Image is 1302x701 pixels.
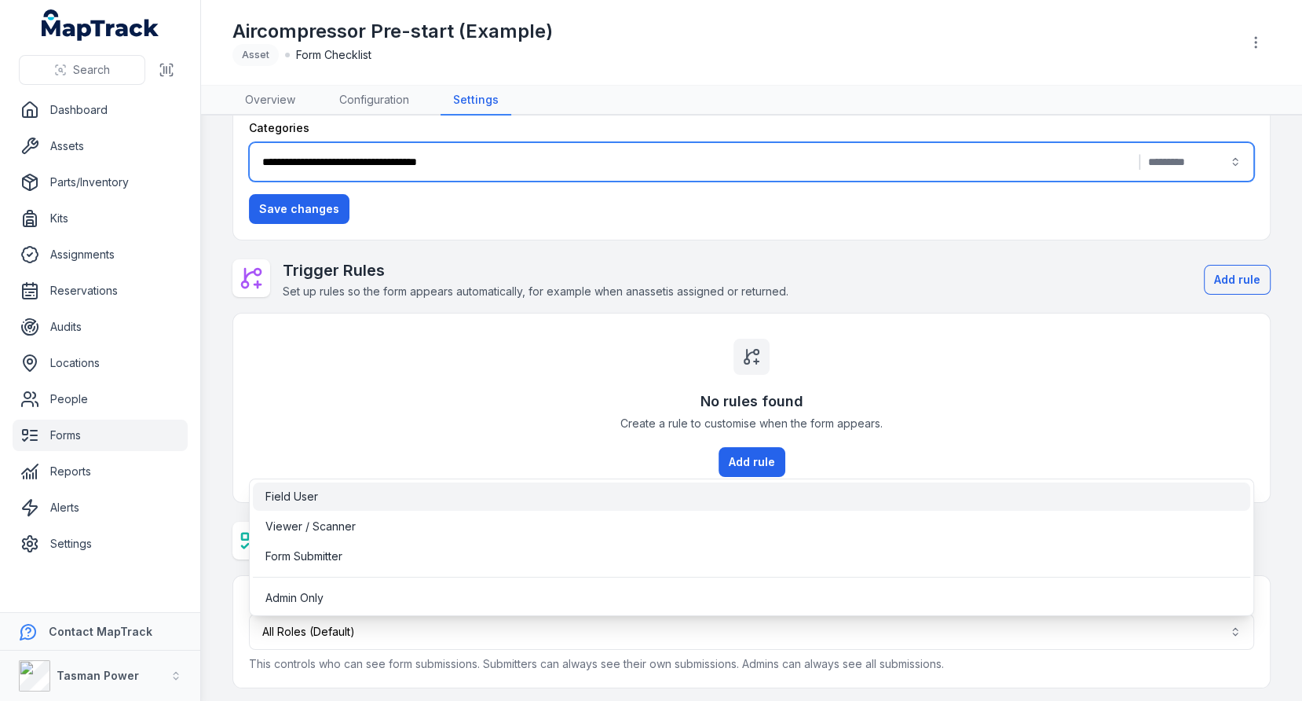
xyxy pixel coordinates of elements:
span: Form Submitter [265,549,342,564]
span: Field User [265,489,318,505]
button: All Roles (Default) [249,614,1254,650]
span: Viewer / Scanner [265,519,356,534]
span: Admin Only [265,590,324,606]
div: All Roles (Default) [249,479,1255,616]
